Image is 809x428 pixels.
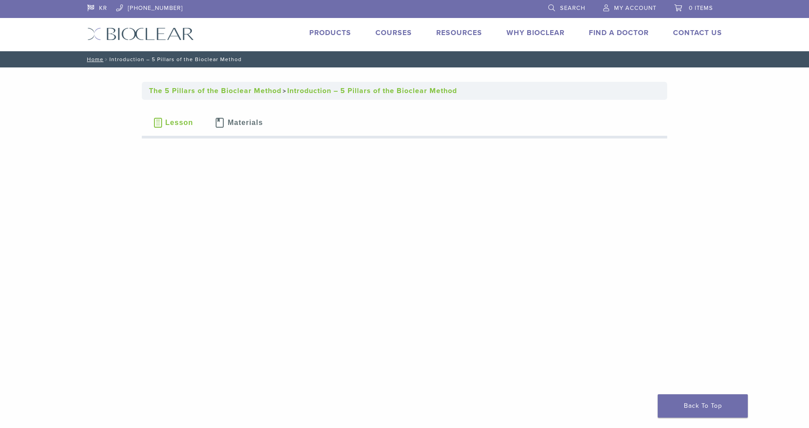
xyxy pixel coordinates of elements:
a: Why Bioclear [506,28,565,37]
span: Lesson [165,119,193,126]
span: Materials [228,119,263,126]
a: The 5 Pillars of the Bioclear Method [149,86,281,95]
a: Introduction – 5 Pillars of the Bioclear Method [287,86,457,95]
a: Contact Us [673,28,722,37]
a: Courses [375,28,412,37]
span: Search [560,4,585,12]
nav: Breadcrumbs [142,82,668,100]
a: Back To Top [658,394,748,418]
span: / [104,57,109,62]
span: 0 items [689,4,713,12]
nav: Introduction – 5 Pillars of the Bioclear Method [81,51,729,67]
a: Home [84,56,104,62]
a: Resources [436,28,482,37]
a: Products [309,28,351,37]
img: Bioclear [87,27,194,40]
span: My Account [614,4,656,12]
a: Find A Doctor [589,28,649,37]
